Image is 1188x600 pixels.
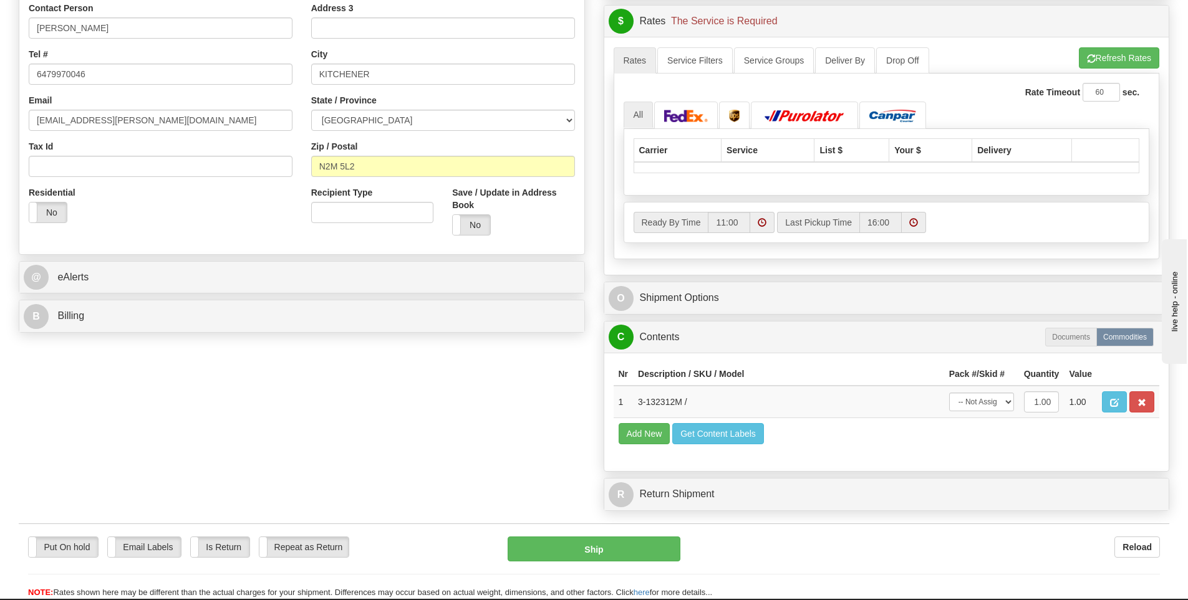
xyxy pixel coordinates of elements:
label: Recipient Type [311,186,373,199]
a: Service Filters [657,47,733,74]
span: @ [24,265,49,290]
label: City [311,48,327,60]
label: sec. [1123,86,1139,98]
th: Pack #/Skid # [944,363,1019,386]
th: Service [722,138,814,162]
span: Billing [57,310,84,321]
a: RReturn Shipment [609,482,1165,507]
label: No [29,202,67,222]
th: Delivery [972,138,1072,162]
label: Save / Update in Address Book [452,186,574,211]
span: NOTE: [28,588,53,597]
span: R [609,482,634,507]
a: Deliver By [815,47,875,74]
label: Tel # [29,48,48,60]
label: No [453,215,490,235]
button: Reload [1114,536,1160,558]
label: Email Labels [108,537,181,557]
td: 1.00 [1064,386,1097,418]
span: B [24,304,49,329]
label: Email [29,94,52,107]
a: CContents [609,325,1165,350]
label: Put On hold [29,537,98,557]
label: Contact Person [29,2,93,14]
img: Purolator [761,110,848,122]
label: Zip / Postal [311,140,358,153]
th: Value [1064,363,1097,386]
div: Rates shown here may be different than the actual charges for your shipment. Differences may occu... [19,587,1169,599]
a: @ eAlerts [24,265,580,290]
td: 1 [614,386,634,418]
label: Documents [1045,328,1097,346]
label: Commodities [1096,328,1154,346]
button: Ship [508,536,680,561]
label: Last Pickup Time [777,212,859,233]
a: All [624,102,654,128]
label: State / Province [311,94,377,107]
label: Tax Id [29,140,53,153]
a: Drop Off [876,47,929,74]
span: C [609,325,634,350]
a: Service Groups [734,47,814,74]
label: Ready By Time [634,212,708,233]
label: Repeat as Return [259,537,349,557]
label: Residential [29,186,75,199]
label: Rate Timeout [1025,86,1080,98]
th: Your $ [889,138,972,162]
a: $Rates The Service is Required [609,9,1165,34]
a: OShipment Options [609,285,1165,311]
img: UPS [729,110,740,122]
iframe: chat widget [1159,236,1187,363]
button: Get Content Labels [672,423,764,444]
th: Description / SKU / Model [633,363,944,386]
label: Is Return [191,537,249,557]
img: FedEx [664,110,708,122]
span: O [609,286,634,311]
img: Canpar [869,110,916,122]
div: live help - online [9,11,115,20]
button: Refresh Rates [1079,47,1159,69]
th: Carrier [634,138,722,162]
span: eAlerts [57,272,89,282]
b: Reload [1123,542,1152,552]
span: The Service is Required [671,16,778,26]
th: List $ [814,138,889,162]
td: 3-132312M / [633,386,944,418]
span: $ [609,9,634,34]
a: B Billing [24,303,580,329]
a: Rates [614,47,657,74]
button: Add New [619,423,670,444]
a: here [634,588,650,597]
th: Quantity [1019,363,1065,386]
label: Address 3 [311,2,354,14]
th: Nr [614,363,634,386]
